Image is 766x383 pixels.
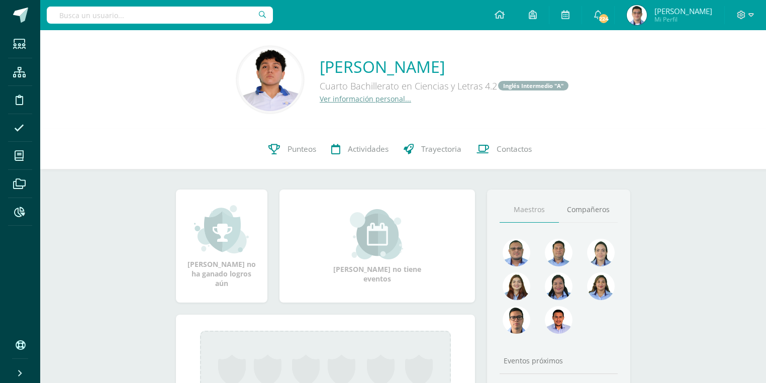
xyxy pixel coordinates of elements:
a: Maestros [500,197,559,223]
a: Actividades [324,129,396,169]
div: Eventos próximos [500,356,618,365]
div: Cuarto Bachillerato en Ciencias y Letras 4.2 [320,77,569,94]
span: [PERSON_NAME] [654,6,712,16]
img: 2ac039123ac5bd71a02663c3aa063ac8.png [545,239,572,266]
img: a9adb280a5deb02de052525b0213cdb9.png [503,272,530,300]
span: Contactos [497,144,532,154]
a: Compañeros [559,197,618,223]
img: 99962f3fa423c9b8099341731b303440.png [503,239,530,266]
span: Actividades [348,144,389,154]
img: 72fdff6db23ea16c182e3ba03ce826f1.png [587,272,615,300]
div: [PERSON_NAME] no ha ganado logros aún [186,204,257,288]
img: a9abfdaca92360fbf826da40ea9dd678.png [239,48,302,111]
a: [PERSON_NAME] [320,56,569,77]
div: [PERSON_NAME] no tiene eventos [327,209,427,283]
span: Punteos [288,144,316,154]
span: Mi Perfil [654,15,712,24]
a: Ver información personal... [320,94,411,104]
img: 375aecfb130304131abdbe7791f44736.png [587,239,615,266]
img: af73b71652ad57d3cfb98d003decfcc7.png [627,5,647,25]
img: 4a7f7f1a360f3d8e2a3425f4c4febaf9.png [545,272,572,300]
span: 224 [598,13,609,24]
span: Trayectoria [421,144,461,154]
img: event_small.png [350,209,405,259]
a: Contactos [469,129,539,169]
a: Inglés Intermedio "A" [498,81,568,90]
img: b3275fa016b95109afc471d3b448d7ac.png [503,306,530,334]
a: Punteos [261,129,324,169]
img: cc0c97458428ff7fb5cd31c6f23e5075.png [545,306,572,334]
img: achievement_small.png [194,204,249,254]
a: Trayectoria [396,129,469,169]
input: Busca un usuario... [47,7,273,24]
